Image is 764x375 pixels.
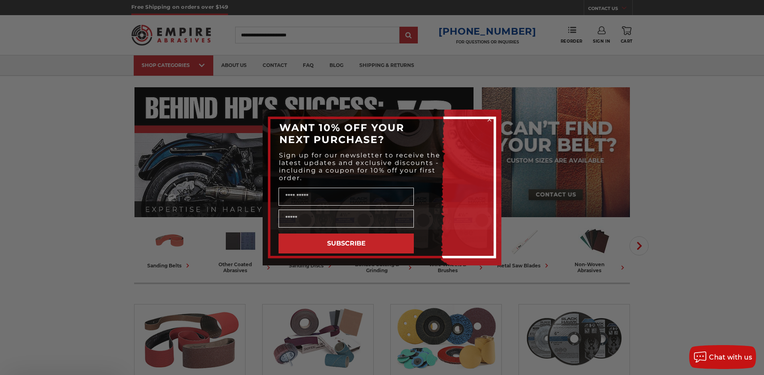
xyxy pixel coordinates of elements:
span: Sign up for our newsletter to receive the latest updates and exclusive discounts - including a co... [279,151,440,182]
button: Close dialog [485,116,493,124]
button: SUBSCRIBE [279,234,414,253]
span: WANT 10% OFF YOUR NEXT PURCHASE? [279,122,404,145]
input: Email [279,210,414,228]
button: Chat with us [689,345,756,369]
span: Chat with us [709,353,752,361]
